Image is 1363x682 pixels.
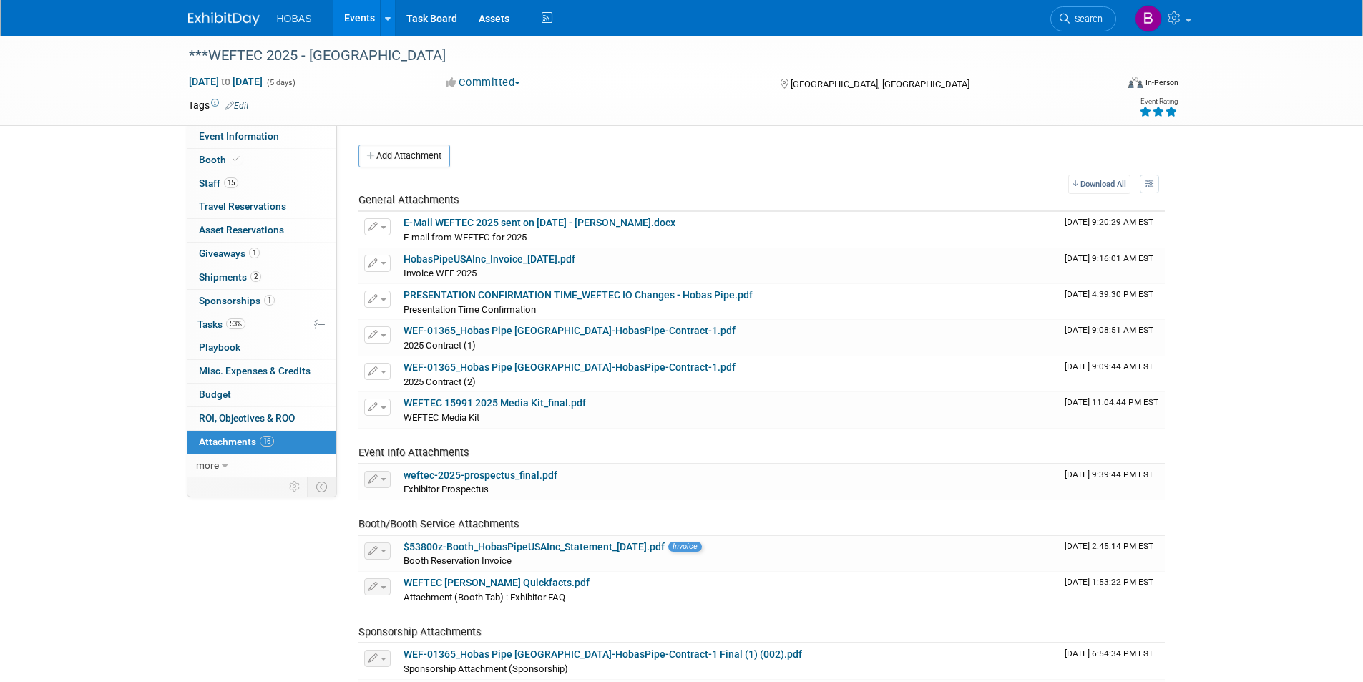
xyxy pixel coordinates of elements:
a: Attachments16 [187,431,336,454]
span: Playbook [199,341,240,353]
span: Booth [199,154,243,165]
span: Upload Timestamp [1065,289,1153,299]
span: (5 days) [265,78,295,87]
a: WEFTEC 15991 2025 Media Kit_final.pdf [404,397,586,409]
span: Upload Timestamp [1065,217,1153,227]
a: WEF-01365_Hobas Pipe [GEOGRAPHIC_DATA]-HobasPipe-Contract-1 Final (1) (002).pdf [404,648,802,660]
td: Upload Timestamp [1059,248,1165,284]
td: Upload Timestamp [1059,320,1165,356]
span: more [196,459,219,471]
a: Edit [225,101,249,111]
span: to [219,76,233,87]
span: Shipments [199,271,261,283]
span: Staff [199,177,238,189]
a: more [187,454,336,477]
a: Event Information [187,125,336,148]
img: Brad Hunemuller [1135,5,1162,32]
a: WEF-01365_Hobas Pipe [GEOGRAPHIC_DATA]-HobasPipe-Contract-1.pdf [404,361,736,373]
span: Upload Timestamp [1065,253,1153,263]
a: Travel Reservations [187,195,336,218]
a: Playbook [187,336,336,359]
span: 53% [226,318,245,329]
a: Download All [1068,175,1130,194]
button: Add Attachment [358,145,450,167]
td: Upload Timestamp [1059,643,1165,679]
span: Upload Timestamp [1065,397,1158,407]
span: Budget [199,389,231,400]
button: Committed [441,75,526,90]
td: Upload Timestamp [1059,356,1165,392]
a: Search [1050,6,1116,31]
a: Sponsorships1 [187,290,336,313]
img: ExhibitDay [188,12,260,26]
span: HOBAS [277,13,312,24]
td: Upload Timestamp [1059,464,1165,500]
span: 2 [250,271,261,282]
span: Booth/Booth Service Attachments [358,517,519,530]
a: $53800z-Booth_HobasPipeUSAInc_Statement_[DATE].pdf [404,541,665,552]
span: 1 [249,248,260,258]
a: WEF-01365_Hobas Pipe [GEOGRAPHIC_DATA]-HobasPipe-Contract-1.pdf [404,325,736,336]
td: Tags [188,98,249,112]
td: Upload Timestamp [1059,392,1165,428]
span: Attachment (Booth Tab) : Exhibitor FAQ [404,592,565,603]
span: Misc. Expenses & Credits [199,365,311,376]
a: weftec-2025-prospectus_final.pdf [404,469,557,481]
span: E-mail from WEFTEC for 2025 [404,232,527,243]
span: Tasks [197,318,245,330]
a: Misc. Expenses & Credits [187,360,336,383]
span: Presentation Time Confirmation [404,304,536,315]
span: Upload Timestamp [1065,469,1153,479]
i: Booth reservation complete [233,155,240,163]
td: Upload Timestamp [1059,212,1165,248]
span: Upload Timestamp [1065,577,1153,587]
span: Upload Timestamp [1065,648,1153,658]
a: E-Mail WEFTEC 2025 sent on [DATE] - [PERSON_NAME].docx [404,217,675,228]
td: Upload Timestamp [1059,536,1165,572]
a: HobasPipeUSAInc_Invoice_[DATE].pdf [404,253,575,265]
span: Attachments [199,436,274,447]
span: 15 [224,177,238,188]
td: Upload Timestamp [1059,572,1165,608]
td: Upload Timestamp [1059,284,1165,320]
span: [GEOGRAPHIC_DATA], [GEOGRAPHIC_DATA] [791,79,969,89]
a: Asset Reservations [187,219,336,242]
span: Sponsorships [199,295,275,306]
span: Upload Timestamp [1065,325,1153,335]
span: [DATE] [DATE] [188,75,263,88]
a: Giveaways1 [187,243,336,266]
a: Booth [187,149,336,172]
span: General Attachments [358,193,459,206]
span: Upload Timestamp [1065,541,1153,551]
div: In-Person [1145,77,1178,88]
span: Event Info Attachments [358,446,469,459]
span: Travel Reservations [199,200,286,212]
img: Format-Inperson.png [1128,77,1143,88]
span: ROI, Objectives & ROO [199,412,295,424]
span: Event Information [199,130,279,142]
a: Tasks53% [187,313,336,336]
td: Toggle Event Tabs [307,477,336,496]
span: Upload Timestamp [1065,361,1153,371]
span: Invoice [668,542,702,551]
span: Giveaways [199,248,260,259]
a: Budget [187,384,336,406]
span: Sponsorship Attachment (Sponsorship) [404,663,568,674]
a: PRESENTATION CONFIRMATION TIME_WEFTEC IO Changes - Hobas Pipe.pdf [404,289,753,301]
span: 2025 Contract (1) [404,340,476,351]
div: Event Rating [1139,98,1178,105]
span: Invoice WFE 2025 [404,268,477,278]
div: ***WEFTEC 2025 - [GEOGRAPHIC_DATA] [184,43,1095,69]
span: Sponsorship Attachments [358,625,482,638]
span: 1 [264,295,275,306]
td: Personalize Event Tab Strip [283,477,308,496]
div: Event Format [1032,74,1179,96]
span: 2025 Contract (2) [404,376,476,387]
a: ROI, Objectives & ROO [187,407,336,430]
span: Search [1070,14,1103,24]
span: Booth Reservation Invoice [404,555,512,566]
span: Exhibitor Prospectus [404,484,489,495]
a: WEFTEC [PERSON_NAME] Quickfacts.pdf [404,577,590,588]
span: 16 [260,436,274,447]
span: Asset Reservations [199,224,284,235]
